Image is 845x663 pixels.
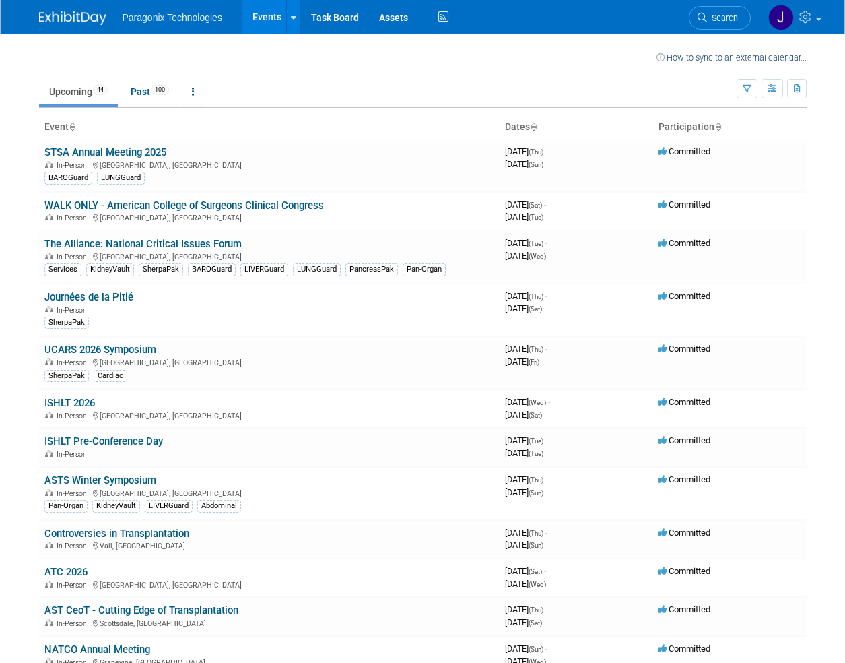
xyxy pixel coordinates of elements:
span: - [545,238,547,248]
span: (Sun) [529,542,543,549]
span: - [545,146,547,156]
img: In-Person Event [45,542,53,548]
img: In-Person Event [45,161,53,168]
span: Committed [658,643,710,654]
a: Upcoming44 [39,79,118,104]
span: (Wed) [529,399,546,406]
span: Committed [658,146,710,156]
span: (Tue) [529,437,543,445]
a: Controversies in Transplantation [44,528,189,540]
span: (Sun) [529,161,543,168]
span: (Sat) [529,305,542,313]
a: Journées de la Pitié [44,291,133,303]
div: Vail, [GEOGRAPHIC_DATA] [44,540,494,550]
span: (Sat) [529,201,542,209]
span: [DATE] [505,435,547,445]
span: - [548,397,550,407]
a: Search [689,6,751,30]
span: In-Person [57,412,91,420]
a: NATCO Annual Meeting [44,643,150,656]
span: [DATE] [505,604,547,614]
span: (Thu) [529,476,543,484]
span: Committed [658,528,710,538]
span: [DATE] [505,238,547,248]
div: PancreasPak [345,263,398,276]
span: [DATE] [505,487,543,497]
a: WALK ONLY - American College of Surgeons Clinical Congress [44,199,324,212]
div: Services [44,263,81,276]
span: [DATE] [505,540,543,550]
span: - [545,435,547,445]
span: [DATE] [505,303,542,313]
span: Committed [658,238,710,248]
span: In-Person [57,161,91,170]
span: [DATE] [505,410,542,420]
span: Committed [658,199,710,210]
span: [DATE] [505,159,543,169]
span: Committed [658,397,710,407]
span: Committed [658,291,710,301]
span: [DATE] [505,344,547,354]
span: 100 [151,85,169,95]
span: - [544,566,546,576]
div: [GEOGRAPHIC_DATA], [GEOGRAPHIC_DATA] [44,356,494,367]
th: Participation [653,116,807,139]
div: [GEOGRAPHIC_DATA], [GEOGRAPHIC_DATA] [44,410,494,420]
span: (Thu) [529,148,543,156]
span: [DATE] [505,617,542,627]
img: In-Person Event [45,450,53,457]
span: Committed [658,474,710,484]
div: [GEOGRAPHIC_DATA], [GEOGRAPHIC_DATA] [44,251,494,261]
div: [GEOGRAPHIC_DATA], [GEOGRAPHIC_DATA] [44,487,494,498]
span: - [545,291,547,301]
span: (Sun) [529,489,543,497]
span: (Thu) [529,293,543,301]
span: Search [707,13,738,23]
img: In-Person Event [45,306,53,313]
th: Event [39,116,500,139]
span: (Wed) [529,581,546,588]
span: (Thu) [529,606,543,614]
div: BAROGuard [188,263,236,276]
span: Committed [658,604,710,614]
a: UCARS 2026 Symposium [44,344,156,356]
span: - [545,643,547,654]
a: ISHLT Pre-Conference Day [44,435,163,447]
img: Jen Weddell [768,5,794,30]
div: LUNGGuard [97,172,145,184]
div: KidneyVault [86,263,134,276]
span: [DATE] [505,528,547,538]
span: In-Person [57,489,91,498]
span: (Thu) [529,530,543,537]
div: SherpaPak [44,317,89,329]
a: AST CeoT - Cutting Edge of Transplantation [44,604,238,617]
th: Dates [500,116,653,139]
a: ISHLT 2026 [44,397,95,409]
span: Paragonix Technologies [123,12,222,23]
span: [DATE] [505,199,546,210]
img: In-Person Event [45,253,53,259]
span: Committed [658,435,710,445]
span: In-Person [57,581,91,590]
span: [DATE] [505,643,547,654]
span: [DATE] [505,291,547,301]
span: [DATE] [505,579,546,589]
a: Sort by Participation Type [714,121,721,132]
span: [DATE] [505,356,539,367]
span: In-Person [57,542,91,550]
span: - [544,199,546,210]
a: Sort by Event Name [69,121,75,132]
span: Committed [658,344,710,354]
img: In-Person Event [45,619,53,626]
span: In-Person [57,358,91,367]
div: SherpaPak [44,370,89,382]
img: In-Person Event [45,214,53,220]
img: In-Person Event [45,581,53,588]
span: In-Person [57,253,91,261]
span: (Tue) [529,450,543,457]
span: 44 [93,85,108,95]
span: In-Person [57,306,91,315]
span: (Sat) [529,412,542,419]
a: STSA Annual Meeting 2025 [44,146,166,158]
span: [DATE] [505,474,547,484]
